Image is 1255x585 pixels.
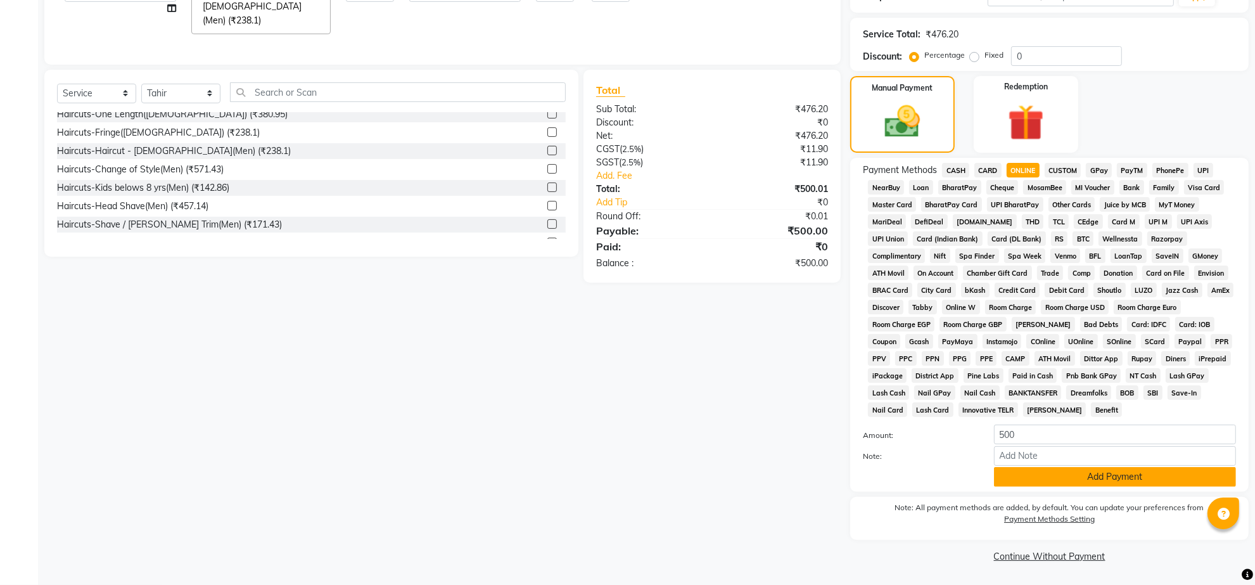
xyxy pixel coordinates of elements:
span: Paypal [1175,334,1206,349]
span: BANKTANSFER [1005,385,1062,400]
span: Card (DL Bank) [988,231,1046,246]
span: TCL [1048,214,1069,229]
span: UPI [1194,163,1213,177]
span: BFL [1085,248,1105,263]
div: Haircuts-Change of Style(Men) (₹571.43) [57,163,224,176]
span: Diners [1161,351,1190,366]
span: Wellnessta [1099,231,1142,246]
span: District App [912,368,959,383]
span: NearBuy [868,180,904,195]
span: MariDeal [868,214,906,229]
span: Total [596,84,625,97]
div: Hairwash - Regular-Upto Shoulder([DEMOGRAPHIC_DATA]) (₹285.71) [57,236,343,250]
div: ₹0 [712,116,838,129]
a: x [261,15,267,26]
span: BharatPay Card [921,197,982,212]
div: Payable: [587,223,712,238]
span: Innovative TELR [959,402,1018,417]
span: PPC [895,351,917,366]
label: Note: All payment methods are added, by default. You can update your preferences from [863,502,1236,530]
span: PPG [949,351,971,366]
span: Razorpay [1147,231,1187,246]
span: Master Card [868,197,916,212]
span: Pnb Bank GPay [1062,368,1121,383]
span: RS [1051,231,1068,246]
span: Payment Methods [863,164,937,177]
div: Discount: [587,116,712,129]
span: Bank [1119,180,1144,195]
span: Paid in Cash [1009,368,1057,383]
span: BharatPay [938,180,981,195]
span: Nail Card [868,402,907,417]
span: THD [1022,214,1044,229]
span: UPI BharatPay [987,197,1043,212]
span: Complimentary [868,248,925,263]
span: iPackage [868,368,907,383]
span: GMoney [1188,248,1223,263]
div: Service Total: [863,28,921,41]
span: Lash Card [912,402,953,417]
span: CAMP [1002,351,1029,366]
span: Trade [1037,266,1064,280]
span: Bad Debts [1080,317,1123,331]
div: Net: [587,129,712,143]
span: Comp [1068,266,1095,280]
span: UPI Union [868,231,908,246]
span: Venmo [1050,248,1080,263]
div: ₹476.20 [926,28,959,41]
span: Visa Card [1184,180,1225,195]
div: Haircuts-Fringe([DEMOGRAPHIC_DATA]) (₹238.1) [57,126,260,139]
span: COnline [1026,334,1059,349]
span: Pine Labs [964,368,1003,383]
label: Percentage [924,49,965,61]
label: Redemption [1004,81,1048,93]
span: CARD [974,163,1002,177]
div: Discount: [863,50,902,63]
span: Room Charge Euro [1114,300,1181,314]
label: Manual Payment [872,82,933,94]
span: DefiDeal [911,214,948,229]
span: PhonePe [1152,163,1188,177]
span: Chamber Gift Card [963,266,1032,280]
div: ₹0 [733,196,838,209]
span: Card on File [1142,266,1189,280]
span: MyT Money [1155,197,1199,212]
span: SCard [1141,334,1169,349]
span: Envision [1194,266,1228,280]
span: Nail Cash [960,385,1000,400]
span: iPrepaid [1195,351,1231,366]
span: Dreamfolks [1066,385,1111,400]
span: BOB [1116,385,1138,400]
div: Haircuts-Shave / [PERSON_NAME] Trim(Men) (₹171.43) [57,218,282,231]
span: Rupay [1128,351,1157,366]
div: Haircuts-Head Shave(Men) (₹457.14) [57,200,208,213]
span: CGST [596,143,620,155]
span: Donation [1100,266,1137,280]
input: Search or Scan [230,82,566,102]
span: Debit Card [1045,283,1088,297]
div: Round Off: [587,210,712,223]
span: BRAC Card [868,283,912,297]
input: Add Note [994,446,1236,466]
span: Card (Indian Bank) [913,231,983,246]
input: Amount [994,425,1236,444]
span: UOnline [1064,334,1098,349]
a: Continue Without Payment [853,550,1246,563]
span: On Account [914,266,958,280]
button: Add Payment [994,467,1236,487]
span: bKash [961,283,990,297]
span: ATH Movil [868,266,908,280]
div: ₹0 [712,239,838,254]
span: Credit Card [995,283,1040,297]
span: Card: IDFC [1127,317,1170,331]
span: Nift [930,248,950,263]
span: Save-In [1168,385,1201,400]
span: SOnline [1103,334,1136,349]
span: Lash Cash [868,385,909,400]
span: Room Charge EGP [868,317,934,331]
span: City Card [917,283,956,297]
div: Haircuts-Kids belows 8 yrs(Men) (₹142.86) [57,181,229,195]
span: CEdge [1074,214,1103,229]
span: UPI Axis [1177,214,1213,229]
label: Note: [853,451,984,462]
